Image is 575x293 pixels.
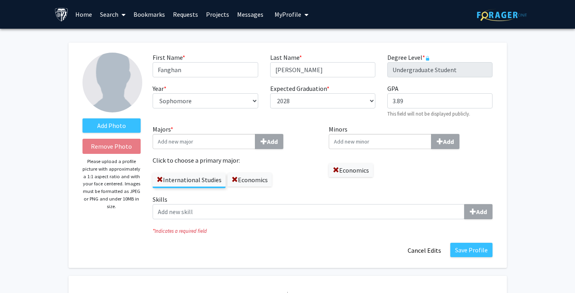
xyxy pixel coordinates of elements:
label: Minors [329,124,493,149]
label: GPA [387,84,398,93]
button: Cancel Edits [402,243,446,258]
input: MinorsAdd [329,134,432,149]
a: Requests [169,0,202,28]
i: Indicates a required field [153,227,493,235]
a: Projects [202,0,233,28]
button: Minors [431,134,459,149]
label: Economics [228,173,272,187]
button: Remove Photo [82,139,141,154]
b: Add [476,208,487,216]
iframe: Chat [6,257,34,287]
span: My Profile [275,10,301,18]
label: International Studies [153,173,226,187]
a: Search [96,0,130,28]
label: Last Name [270,53,302,62]
label: Year [153,84,167,93]
input: SkillsAdd [153,204,465,219]
label: Click to choose a primary major: [153,155,317,165]
button: Save Profile [450,243,493,257]
label: Degree Level [387,53,430,62]
label: Majors [153,124,317,149]
button: Skills [464,204,493,219]
label: Expected Graduation [270,84,330,93]
b: Add [443,138,454,146]
label: First Name [153,53,185,62]
a: Home [71,0,96,28]
label: Economics [329,163,373,177]
p: Please upload a profile picture with approximately a 1:1 aspect ratio and with your face centered... [82,158,141,210]
button: Majors* [255,134,283,149]
svg: This information is provided and automatically updated by Johns Hopkins University and is not edi... [425,56,430,61]
b: Add [267,138,278,146]
img: Johns Hopkins University Logo [55,8,69,22]
img: Profile Picture [82,53,142,112]
a: Messages [233,0,267,28]
img: ForagerOne Logo [477,9,527,21]
a: Bookmarks [130,0,169,28]
input: Majors*Add [153,134,255,149]
small: This field will not be displayed publicly. [387,110,470,117]
label: AddProfile Picture [82,118,141,133]
label: Skills [153,195,493,219]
